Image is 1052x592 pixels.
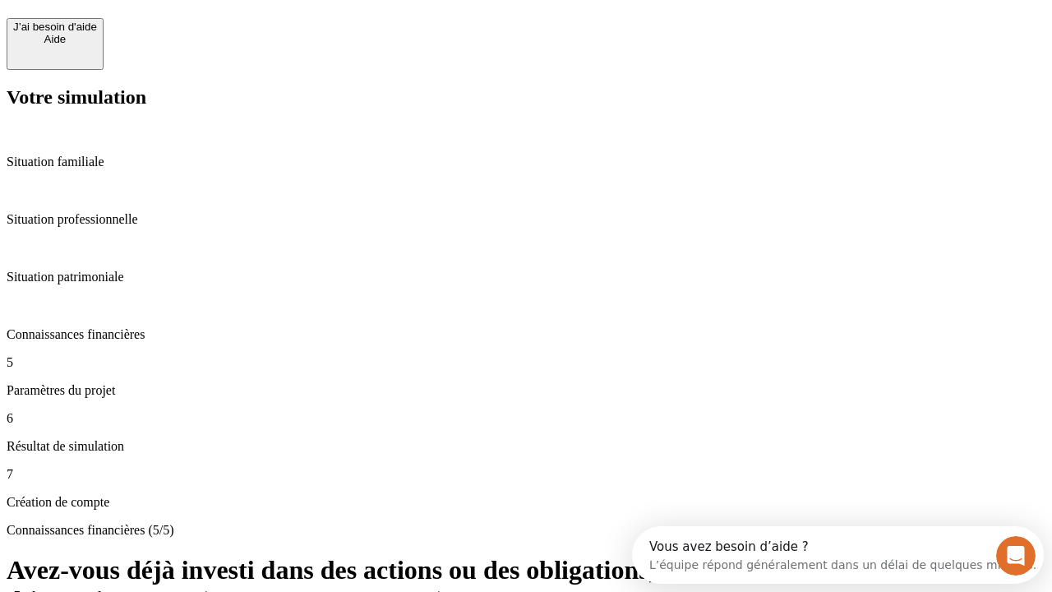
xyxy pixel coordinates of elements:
[632,526,1044,584] iframe: Intercom live chat discovery launcher
[17,27,404,44] div: L’équipe répond généralement dans un délai de quelques minutes.
[7,18,104,70] button: J’ai besoin d'aideAide
[7,7,453,52] div: Ouvrir le Messenger Intercom
[7,523,1045,538] p: Connaissances financières (5/5)
[7,411,1045,426] p: 6
[7,467,1045,482] p: 7
[7,155,1045,169] p: Situation familiale
[7,439,1045,454] p: Résultat de simulation
[13,33,97,45] div: Aide
[17,14,404,27] div: Vous avez besoin d’aide ?
[7,212,1045,227] p: Situation professionnelle
[7,86,1045,109] h2: Votre simulation
[7,327,1045,342] p: Connaissances financières
[7,270,1045,284] p: Situation patrimoniale
[7,495,1045,510] p: Création de compte
[7,383,1045,398] p: Paramètres du projet
[996,536,1036,576] iframe: Intercom live chat
[13,21,97,33] div: J’ai besoin d'aide
[7,355,1045,370] p: 5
